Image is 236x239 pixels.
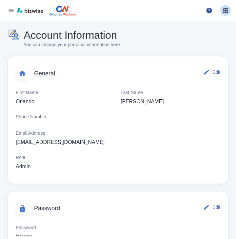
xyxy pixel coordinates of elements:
p: Orlando [16,98,34,106]
h4: Account Information [24,29,120,41]
p: Role [16,154,25,161]
img: bizwise [17,8,43,13]
button: Edit [202,201,223,214]
p: [PERSON_NAME] [121,98,164,106]
p: Email Address [16,130,45,137]
p: Last Name [121,89,143,96]
p: Password [16,224,36,231]
p: Admin [16,163,30,170]
p: You can change your personal information here [24,41,120,49]
span: Password [34,205,202,212]
button: Edit [202,66,223,79]
img: ORLANDO WALTERS [49,5,76,16]
p: Phone Number [16,113,47,121]
p: [EMAIL_ADDRESS][DOMAIN_NAME] [16,138,105,146]
span: General [34,70,202,77]
img: Account Information [8,29,21,41]
p: First Name [16,89,38,96]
